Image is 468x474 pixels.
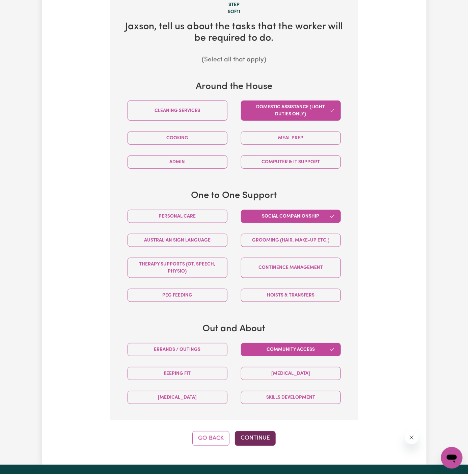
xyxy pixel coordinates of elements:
button: Grooming (hair, make-up etc.) [241,234,341,247]
div: 5 of 11 [121,8,348,16]
button: Therapy Supports (OT, speech, physio) [128,258,227,278]
button: Meal prep [241,132,341,145]
iframe: Close message [405,431,418,444]
iframe: Button to launch messaging window [441,447,463,469]
div: Step [121,1,348,9]
button: Continue [235,431,276,446]
button: Hoists & transfers [241,289,341,302]
button: Keeping fit [128,367,227,380]
button: Computer & IT Support [241,156,341,169]
button: PEG feeding [128,289,227,302]
h3: One to One Support [121,190,348,202]
button: Community access [241,343,341,356]
button: Australian Sign Language [128,234,227,247]
button: Continence management [241,258,341,278]
button: Skills Development [241,391,341,404]
button: Go Back [192,431,229,446]
button: Personal care [128,210,227,223]
button: Social companionship [241,210,341,223]
h2: Jaxson , tell us about the tasks that the worker will be required to do. [121,21,348,45]
button: Domestic assistance (light duties only) [241,101,341,121]
button: [MEDICAL_DATA] [241,367,341,380]
button: Errands / Outings [128,343,227,356]
h3: Around the House [121,81,348,93]
h3: Out and About [121,324,348,335]
button: Cooking [128,132,227,145]
span: Need any help? [4,5,41,10]
button: [MEDICAL_DATA] [128,391,227,404]
p: (Select all that apply) [121,55,348,65]
button: Cleaning services [128,101,227,121]
button: Admin [128,156,227,169]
